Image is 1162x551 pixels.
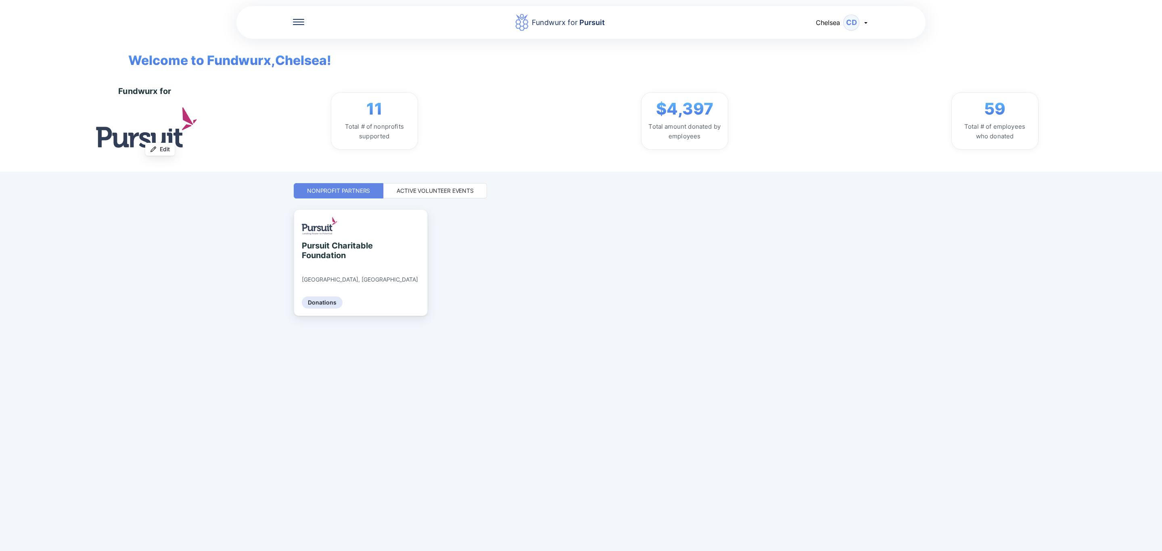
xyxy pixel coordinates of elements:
div: Fundwurx for [532,17,605,28]
div: Donations [302,296,343,309]
span: $4,397 [656,99,713,119]
div: CD [843,15,859,31]
div: [GEOGRAPHIC_DATA], [GEOGRAPHIC_DATA] [302,276,418,283]
div: Total # of employees who donated [958,122,1032,141]
button: Edit [145,143,175,156]
span: Chelsea [816,19,840,27]
div: Total # of nonprofits supported [338,122,411,141]
div: Active Volunteer Events [397,187,474,195]
span: Welcome to Fundwurx, Chelsea ! [116,39,331,70]
div: Nonprofit Partners [307,187,370,195]
span: 11 [366,99,382,119]
span: Edit [160,145,170,153]
span: Pursuit [578,18,605,27]
div: Total amount donated by employees [648,122,721,141]
span: 59 [984,99,1005,119]
img: logo.jpg [96,107,197,147]
div: Fundwurx for [118,86,171,96]
div: Pursuit Charitable Foundation [302,241,376,260]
